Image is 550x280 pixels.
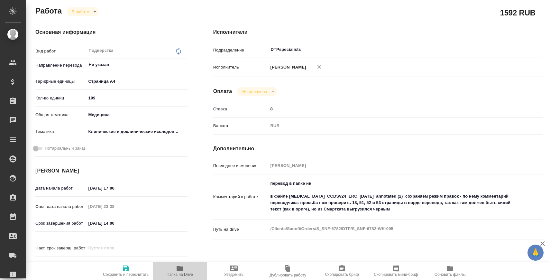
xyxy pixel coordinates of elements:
[261,262,315,280] button: Дублировать работу
[35,220,86,227] p: Срок завершения работ
[35,167,188,175] h4: [PERSON_NAME]
[213,163,268,169] p: Последнее изменение
[70,9,91,14] button: В работе
[240,89,269,94] button: Не оплачена
[512,49,513,50] button: Open
[35,262,86,268] p: Срок завершения услуги
[369,262,423,280] button: Скопировать мини-бриф
[153,262,207,280] button: Папка на Drive
[213,47,268,53] p: Подразделение
[67,7,99,16] div: В работе
[86,93,188,103] input: ✎ Введи что-нибудь
[35,95,86,101] p: Кол-во единиц
[213,28,543,36] h4: Исполнители
[86,126,188,137] div: Клинические и доклинические исследования
[35,203,86,210] p: Факт. дата начала работ
[527,245,544,261] button: 🙏
[35,28,188,36] h4: Основная информация
[35,5,62,16] h2: Работа
[237,87,277,96] div: В работе
[86,109,188,120] div: Медицина
[213,226,268,233] p: Путь на drive
[86,76,188,87] div: Страница А4
[86,243,142,253] input: Пустое поле
[270,273,306,277] span: Дублировать работу
[35,62,86,69] p: Направление перевода
[325,272,359,277] span: Скопировать бриф
[35,128,86,135] p: Тематика
[207,262,261,280] button: Уведомить
[35,48,86,54] p: Вид работ
[213,106,268,112] p: Ставка
[268,161,516,170] input: Пустое поле
[213,145,543,153] h4: Дополнительно
[167,272,193,277] span: Папка на Drive
[312,60,326,74] button: Удалить исполнителя
[35,112,86,118] p: Общая тематика
[213,194,268,200] p: Комментарий к работе
[35,185,86,191] p: Дата начала работ
[213,123,268,129] p: Валюта
[374,272,418,277] span: Скопировать мини-бриф
[224,272,243,277] span: Уведомить
[86,183,142,193] input: ✎ Введи что-нибудь
[103,272,149,277] span: Сохранить и пересчитать
[86,260,142,269] input: ✎ Введи что-нибудь
[500,7,536,18] h2: 1592 RUB
[268,120,516,131] div: RUB
[184,64,185,65] button: Open
[213,88,232,95] h4: Оплата
[435,272,466,277] span: Обновить файлы
[213,64,268,70] p: Исполнитель
[530,246,541,259] span: 🙏
[268,104,516,114] input: ✎ Введи что-нибудь
[268,64,306,70] p: [PERSON_NAME]
[99,262,153,280] button: Сохранить и пересчитать
[86,202,142,211] input: Пустое поле
[315,262,369,280] button: Скопировать бриф
[35,78,86,85] p: Тарифные единицы
[45,145,86,152] span: Нотариальный заказ
[86,219,142,228] input: ✎ Введи что-нибудь
[423,262,477,280] button: Обновить файлы
[268,178,516,215] textarea: перевод в папке ин в файле [MEDICAL_DATA]_CCDSv24_LRC_[DATE]_annotated (2) сохраняем режим правок...
[35,245,86,251] p: Факт. срок заверш. работ
[268,223,516,234] textarea: /Clients/Sanofi/Orders/S_SNF-6782/DTP/S_SNF-6782-WK-005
